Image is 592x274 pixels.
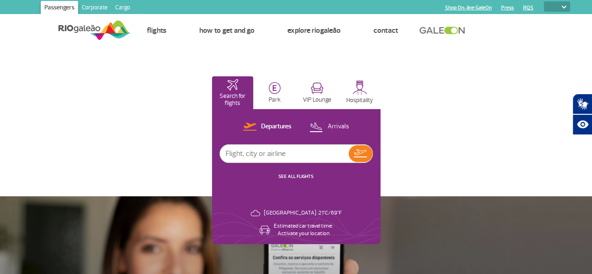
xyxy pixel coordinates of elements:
[41,1,78,16] a: Passengers
[212,76,254,109] button: Search for flights
[111,1,134,16] a: Cargo
[264,209,342,217] p: [GEOGRAPHIC_DATA]: 21°C/69°F
[78,1,111,16] a: Corporate
[199,26,255,35] a: How to get and go
[220,145,349,163] input: Flight, city or airline
[307,121,351,133] button: Arrivals
[287,26,341,35] a: Explore RIOgaleão
[217,93,249,107] p: Search for flights
[276,173,316,180] button: SEE ALL FLIGHTS
[339,76,380,109] button: Hospitality
[373,26,398,35] a: Contact
[269,82,281,94] img: carParkingHome.svg
[297,76,338,109] button: VIP Lounge
[445,5,491,11] a: Shop On-line GaleOn
[572,114,592,135] button: Abrir recursos assistivos.
[327,122,349,131] p: Arrivals
[572,94,592,135] div: Plugin de acessibilidade da Hand Talk.
[254,76,296,109] button: Park
[278,173,314,179] a: SEE ALL FLIGHTS
[311,82,323,94] img: vipRoom.svg
[303,96,331,104] p: VIP Lounge
[346,97,373,104] p: Hospitality
[352,80,367,95] img: hospitality.svg
[261,122,292,131] p: Departures
[227,79,238,90] img: airplaneHomeActive.svg
[274,222,333,237] p: Estimated car travel time: Activate your location
[501,5,513,11] a: Press
[241,121,294,133] button: Departures
[572,94,592,114] button: Abrir tradutor de língua de sinais.
[523,5,533,11] a: RQS
[269,96,281,104] p: Park
[147,26,167,35] a: Flights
